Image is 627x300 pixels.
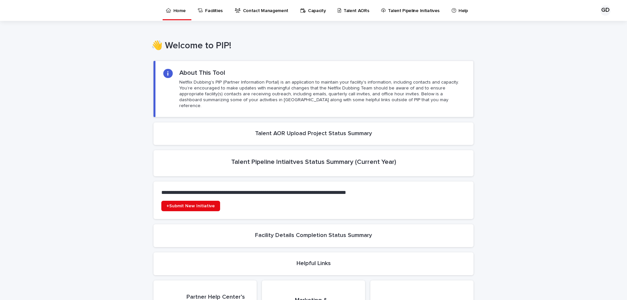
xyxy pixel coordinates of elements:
h2: Talent Pipeline Intiaitves Status Summary (Current Year) [231,158,396,166]
h2: Facility Details Completion Status Summary [255,232,372,239]
h2: Talent AOR Upload Project Status Summary [255,130,372,137]
span: +Submit New Initiative [167,204,215,208]
div: GD [600,5,611,16]
p: Netflix Dubbing's PIP (Partner Information Portal) is an application to maintain your facility's ... [179,79,465,109]
h2: Helpful Links [297,260,331,267]
h2: About This Tool [179,69,225,77]
h1: 👋 Welcome to PIP! [151,40,471,52]
a: +Submit New Initiative [161,201,220,211]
